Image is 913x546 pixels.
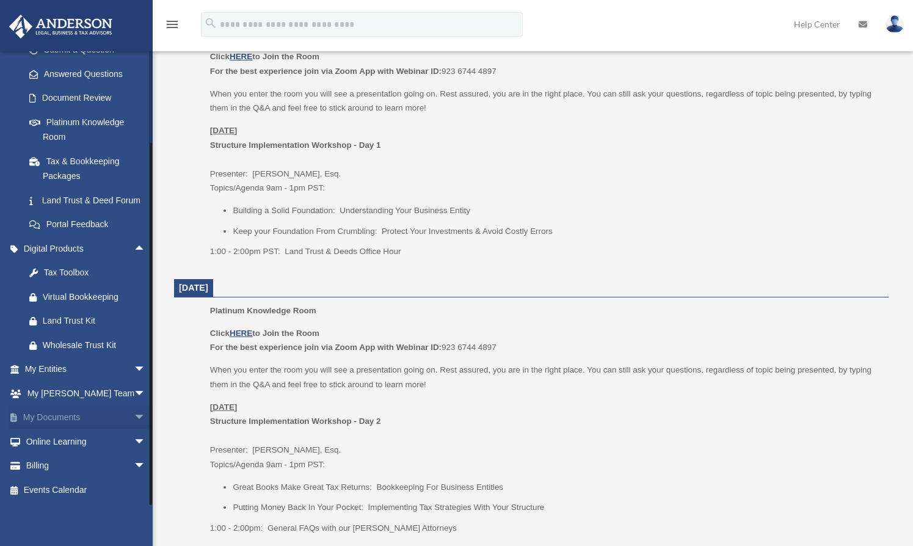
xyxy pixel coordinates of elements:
a: Land Trust & Deed Forum [17,188,164,213]
a: Answered Questions [17,62,164,86]
a: My [PERSON_NAME] Teamarrow_drop_down [9,381,164,406]
p: When you enter the room you will see a presentation going on. Rest assured, you are in the right ... [210,363,880,391]
p: 923 6744 4897 [210,326,880,355]
i: menu [165,17,180,32]
a: Platinum Knowledge Room [17,110,158,149]
a: menu [165,21,180,32]
a: Tax Toolbox [17,261,164,285]
a: Document Review [17,86,164,111]
span: Platinum Knowledge Room [210,306,316,315]
a: Tax & Bookkeeping Packages [17,149,164,188]
a: My Entitiesarrow_drop_down [9,357,164,382]
li: Putting Money Back In Your Pocket: Implementing Tax Strategies With Your Structure [233,500,880,515]
span: arrow_drop_up [134,236,158,261]
span: [DATE] [179,283,208,293]
span: arrow_drop_down [134,429,158,454]
span: arrow_drop_down [134,357,158,382]
p: Presenter: [PERSON_NAME], Esq. Topics/Agenda 9am - 1pm PST: [210,400,880,472]
a: Portal Feedback [17,213,164,237]
a: HERE [230,329,252,338]
span: arrow_drop_down [134,406,158,431]
li: Keep your Foundation From Crumbling: Protect Your Investments & Avoid Costly Errors [233,224,880,239]
span: arrow_drop_down [134,381,158,406]
a: Virtual Bookkeeping [17,285,164,309]
p: 923 6744 4897 [210,49,880,78]
p: 1:00 - 2:00pm: General FAQs with our [PERSON_NAME] Attorneys [210,521,880,536]
p: Presenter: [PERSON_NAME], Esq. Topics/Agenda 9am - 1pm PST: [210,123,880,195]
a: Billingarrow_drop_down [9,454,164,478]
span: arrow_drop_down [134,454,158,479]
u: [DATE] [210,126,238,135]
p: When you enter the room you will see a presentation going on. Rest assured, you are in the right ... [210,87,880,115]
li: Great Books Make Great Tax Returns: Bookkeeping For Business Entities [233,480,880,495]
a: Online Learningarrow_drop_down [9,429,164,454]
b: Structure Implementation Workshop - Day 2 [210,417,381,426]
a: HERE [230,52,252,61]
li: Building a Solid Foundation: Understanding Your Business Entity [233,203,880,218]
u: [DATE] [210,402,238,412]
a: Land Trust Kit [17,309,164,333]
div: Virtual Bookkeeping [43,289,149,305]
b: For the best experience join via Zoom App with Webinar ID: [210,343,442,352]
b: Click to Join the Room [210,52,319,61]
b: Structure Implementation Workshop - Day 1 [210,140,381,150]
a: Events Calendar [9,478,164,502]
div: Wholesale Trust Kit [43,338,149,353]
div: Land Trust Kit [43,313,149,329]
i: search [204,16,217,30]
b: Click to Join the Room [210,329,319,338]
b: For the best experience join via Zoom App with Webinar ID: [210,67,442,76]
img: Anderson Advisors Platinum Portal [5,15,116,38]
a: My Documentsarrow_drop_down [9,406,164,430]
a: Wholesale Trust Kit [17,333,164,357]
img: User Pic [886,15,904,33]
p: 1:00 - 2:00pm PST: Land Trust & Deeds Office Hour [210,244,880,259]
a: Digital Productsarrow_drop_up [9,236,164,261]
div: Tax Toolbox [43,265,149,280]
